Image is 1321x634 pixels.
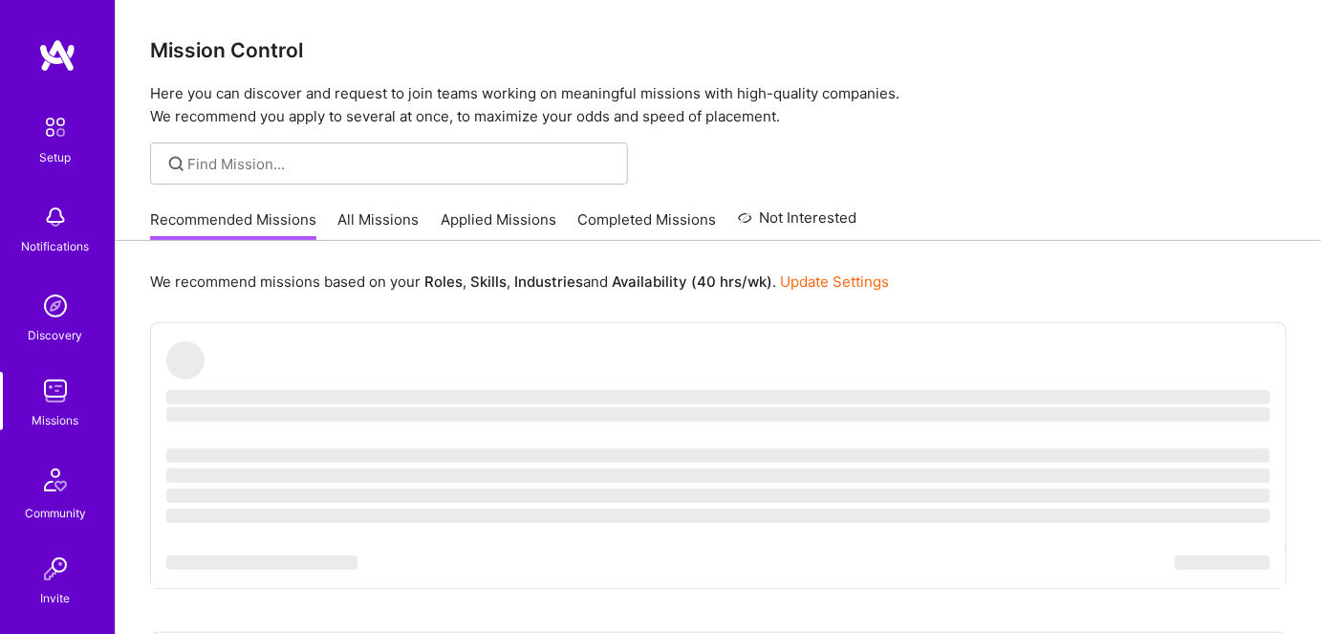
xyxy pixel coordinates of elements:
[150,82,1287,128] p: Here you can discover and request to join teams working on meaningful missions with high-quality ...
[780,273,889,291] a: Update Settings
[441,209,556,241] a: Applied Missions
[36,287,75,325] img: discovery
[32,410,79,430] div: Missions
[41,588,71,608] div: Invite
[188,154,614,174] input: Find Mission...
[338,209,420,241] a: All Missions
[424,273,463,291] b: Roles
[165,153,187,175] i: icon SearchGrey
[35,107,76,147] img: setup
[612,273,772,291] b: Availability (40 hrs/wk)
[150,209,316,241] a: Recommended Missions
[36,198,75,236] img: bell
[36,372,75,410] img: teamwork
[38,38,76,73] img: logo
[29,325,83,345] div: Discovery
[32,457,78,503] img: Community
[738,207,857,241] a: Not Interested
[150,38,1287,62] h3: Mission Control
[22,236,90,256] div: Notifications
[514,273,583,291] b: Industries
[470,273,507,291] b: Skills
[150,272,889,292] p: We recommend missions based on your , , and .
[578,209,717,241] a: Completed Missions
[40,147,72,167] div: Setup
[25,503,86,523] div: Community
[36,550,75,588] img: Invite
